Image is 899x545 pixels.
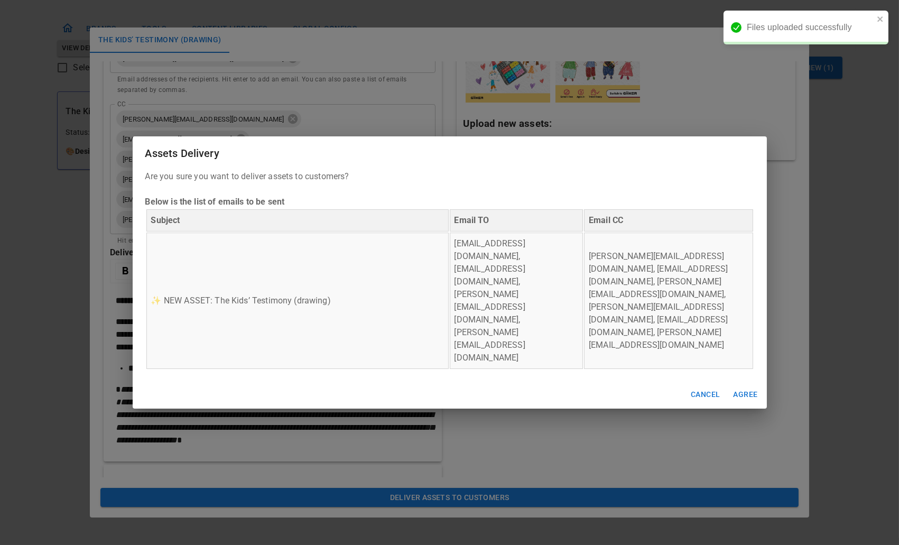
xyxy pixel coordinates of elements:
[450,233,583,369] td: [EMAIL_ADDRESS][DOMAIN_NAME], [EMAIL_ADDRESS][DOMAIN_NAME], [PERSON_NAME][EMAIL_ADDRESS][DOMAIN_N...
[747,21,874,34] div: Files uploaded successfully
[584,209,753,232] th: Email CC
[133,136,767,170] h2: Assets Delivery
[877,15,884,25] button: close
[145,170,754,370] p: Are you sure you want to deliver assets to customers?
[146,233,449,369] td: ✨ NEW ASSET: The Kids’ Testimony (drawing)
[450,209,583,232] th: Email TO
[146,209,449,232] th: Subject
[729,385,763,404] button: Agree
[687,385,724,404] button: Cancel
[584,233,753,369] td: [PERSON_NAME][EMAIL_ADDRESS][DOMAIN_NAME], [EMAIL_ADDRESS][DOMAIN_NAME], [PERSON_NAME][EMAIL_ADDR...
[145,197,285,207] b: Below is the list of emails to be sent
